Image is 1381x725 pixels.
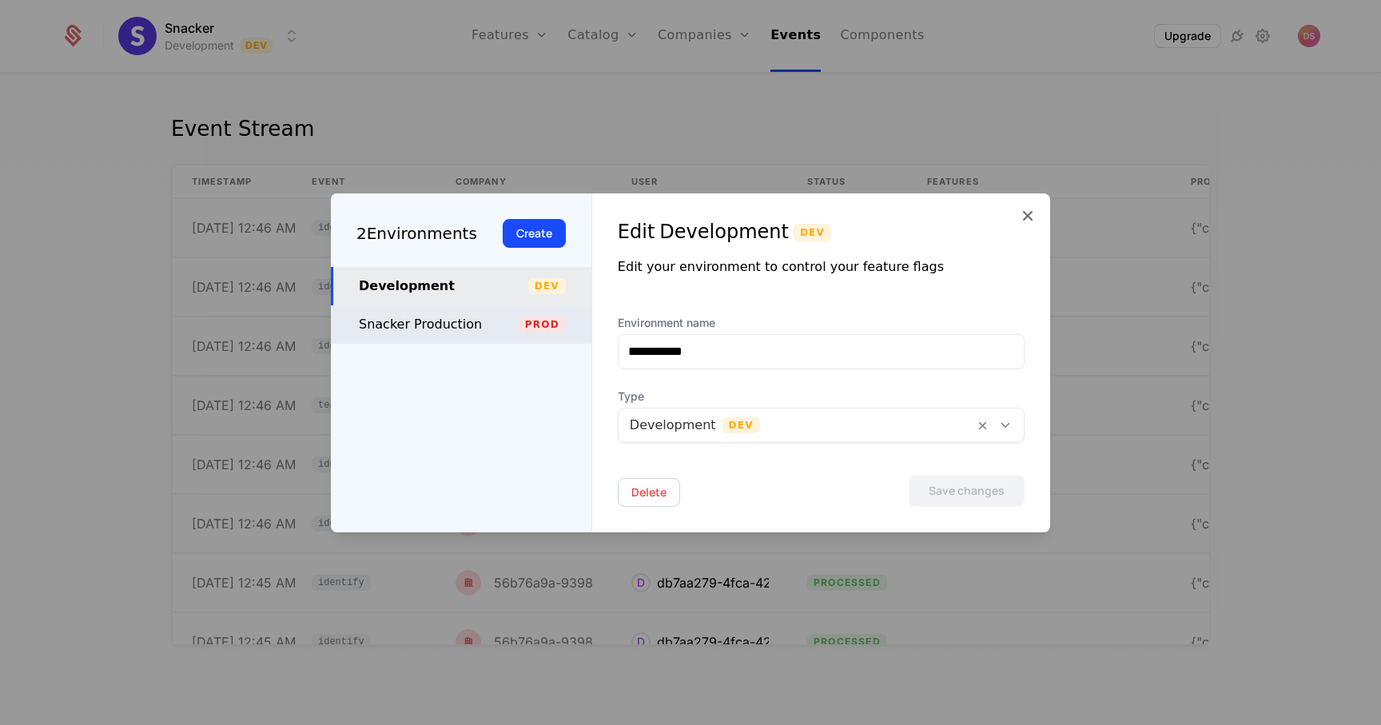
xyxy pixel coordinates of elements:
span: Dev [528,278,566,294]
button: Delete [618,478,680,507]
div: Edit [618,219,655,245]
div: Snacker Production [359,315,519,334]
div: 2 Environments [356,221,477,245]
div: Edit your environment to control your feature flags [618,257,1025,277]
label: Environment name [618,315,1025,331]
span: Prod [519,317,566,333]
button: Create [503,219,566,248]
span: Type [618,388,1025,404]
button: Save changes [909,475,1025,507]
span: Dev [794,224,831,241]
div: Development [659,219,789,245]
div: Development [359,277,528,296]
